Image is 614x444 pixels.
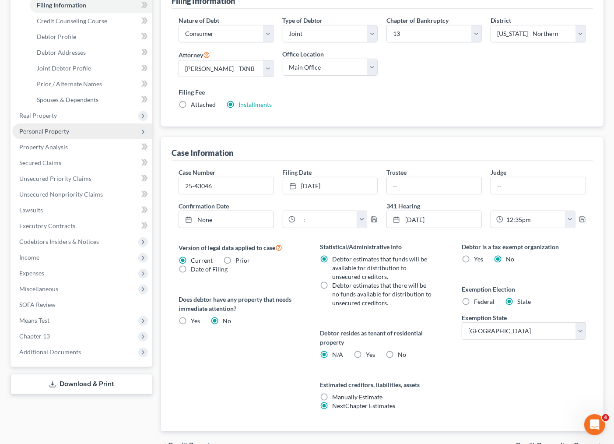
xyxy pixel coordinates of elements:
[320,328,444,347] label: Debtor resides as tenant of residential property
[7,69,144,161] div: 🚨ATTN: [GEOGRAPHIC_DATA] of [US_STATE]The court has added a new Credit Counseling Field that we n...
[19,285,58,292] span: Miscellaneous
[56,287,63,294] button: Start recording
[37,33,76,40] span: Debtor Profile
[30,45,152,60] a: Debtor Addresses
[332,351,343,358] span: N/A
[42,287,49,294] button: Upload attachment
[179,211,274,228] a: None
[191,257,213,264] span: Current
[37,17,107,25] span: Credit Counseling Course
[223,317,231,324] span: No
[14,162,83,168] div: [PERSON_NAME] • 5h ago
[235,257,250,264] span: Prior
[7,268,168,283] textarea: Message…
[154,4,169,19] div: Close
[172,148,233,158] div: Case Information
[37,80,102,88] span: Prior / Alternate Names
[332,282,432,307] span: Debtor estimates that there will be no funds available for distribution to unsecured creditors.
[19,269,44,277] span: Expenses
[332,393,382,401] span: Manually Estimate
[30,92,152,108] a: Spouses & Dependents
[491,177,586,194] input: --
[7,69,168,180] div: Katie says…
[14,95,137,155] div: The court has added a new Credit Counseling Field that we need to update upon filing. Please remo...
[19,143,68,151] span: Property Analysis
[462,242,586,251] label: Debtor is a tax exempt organization
[19,127,69,135] span: Personal Property
[517,298,531,305] span: State
[320,380,444,389] label: Estimated creditors, liabilities, assets
[283,49,324,59] label: Office Location
[387,177,481,194] input: --
[11,374,152,395] a: Download & Print
[179,88,586,97] label: Filing Fee
[491,16,511,25] label: District
[19,175,91,182] span: Unsecured Priority Claims
[386,168,407,177] label: Trustee
[320,242,444,251] label: Statistical/Administrative Info
[387,211,481,228] a: [DATE]
[179,16,219,25] label: Nature of Debt
[30,13,152,29] a: Credit Counseling Course
[332,255,427,280] span: Debtor estimates that funds will be available for distribution to unsecured creditors.
[179,242,303,253] label: Version of legal data applied to case
[283,16,323,25] label: Type of Debtor
[179,49,210,60] label: Attorney
[42,11,81,20] p: Active 7h ago
[174,201,382,211] label: Confirmation Date
[19,332,50,340] span: Chapter 13
[462,285,586,294] label: Exemption Election
[19,112,57,119] span: Real Property
[179,168,215,177] label: Case Number
[332,402,395,409] span: NextChapter Estimates
[191,101,216,108] span: Attached
[37,96,98,103] span: Spouses & Dependents
[14,287,21,294] button: Emoji picker
[42,4,99,11] h1: [PERSON_NAME]
[150,283,164,297] button: Send a message…
[283,177,378,194] a: [DATE]
[30,76,152,92] a: Prior / Alternate Names
[386,16,449,25] label: Chapter of Bankruptcy
[37,64,91,72] span: Joint Debtor Profile
[30,29,152,45] a: Debtor Profile
[19,317,49,324] span: Means Test
[19,159,61,166] span: Secured Claims
[19,206,43,214] span: Lawsuits
[12,202,152,218] a: Lawsuits
[462,313,507,322] label: Exemption State
[19,348,81,356] span: Additional Documents
[491,168,506,177] label: Judge
[19,254,39,261] span: Income
[179,295,303,313] label: Does debtor have any property that needs immediate attention?
[30,60,152,76] a: Joint Debtor Profile
[19,222,75,229] span: Executory Contracts
[12,139,152,155] a: Property Analysis
[19,190,103,198] span: Unsecured Nonpriority Claims
[6,4,22,20] button: go back
[12,297,152,313] a: SOFA Review
[179,177,274,194] input: Enter case number...
[295,211,357,228] input: -- : --
[474,255,483,263] span: Yes
[37,1,86,9] span: Filing Information
[398,351,406,358] span: No
[12,155,152,171] a: Secured Claims
[14,74,125,90] b: 🚨ATTN: [GEOGRAPHIC_DATA] of [US_STATE]
[12,218,152,234] a: Executory Contracts
[503,211,565,228] input: -- : --
[19,301,56,308] span: SOFA Review
[584,414,605,435] iframe: Intercom live chat
[28,287,35,294] button: Gif picker
[602,414,609,421] span: 4
[12,187,152,202] a: Unsecured Nonpriority Claims
[474,298,495,305] span: Federal
[191,317,200,324] span: Yes
[19,238,99,245] span: Codebtors Insiders & Notices
[366,351,375,358] span: Yes
[137,4,154,20] button: Home
[239,101,272,108] a: Installments
[12,171,152,187] a: Unsecured Priority Claims
[25,5,39,19] img: Profile image for Katie
[506,255,514,263] span: No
